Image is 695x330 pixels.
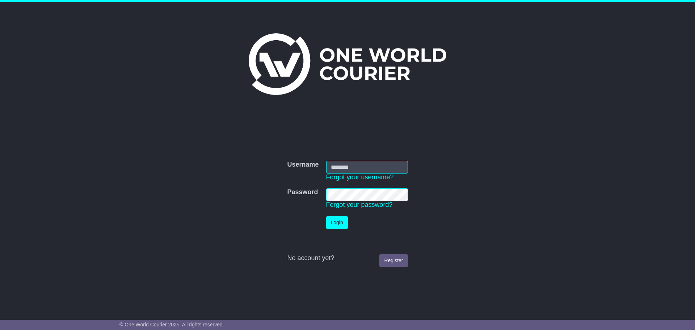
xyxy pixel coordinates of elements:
span: © One World Courier 2025. All rights reserved. [119,322,224,327]
a: Forgot your password? [326,201,393,208]
label: Password [287,188,318,196]
div: No account yet? [287,254,408,262]
a: Forgot your username? [326,174,394,181]
a: Register [379,254,408,267]
img: One World [249,33,446,95]
label: Username [287,161,319,169]
button: Login [326,216,348,229]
